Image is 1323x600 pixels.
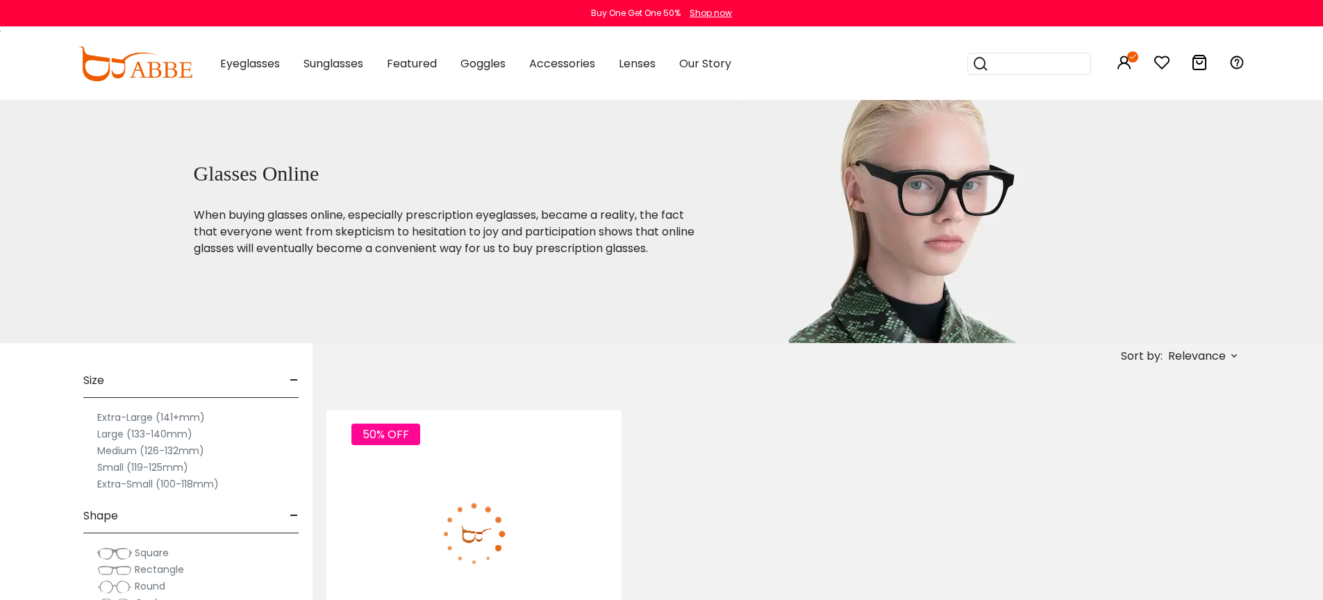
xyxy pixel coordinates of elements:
span: Our Story [679,56,731,72]
span: Shape [83,499,118,533]
h1: Glasses Online [194,161,699,186]
img: glasses online [733,100,1086,343]
img: Rectangle.png [97,563,132,577]
label: Extra-Large (141+mm) [97,409,205,426]
span: Sort by: [1121,348,1163,364]
span: - [290,364,299,397]
span: Round [135,579,165,593]
p: When buying glasses online, especially prescription eyeglasses, became a reality, the fact that e... [194,207,699,257]
span: Accessories [529,56,595,72]
a: Shop now [683,7,732,19]
span: Rectangle [135,562,184,576]
div: Buy One Get One 50% [591,7,681,19]
img: Square.png [97,547,132,560]
div: Shop now [690,7,732,19]
span: Goggles [460,56,506,72]
label: Extra-Small (100-118mm) [97,476,219,492]
img: Round.png [97,580,132,594]
span: Eyeglasses [220,56,280,72]
span: Relevance [1168,344,1226,369]
span: Size [83,364,104,397]
img: abbeglasses.com [78,47,192,81]
span: Featured [387,56,437,72]
span: 50% OFF [351,424,420,445]
span: Sunglasses [303,56,363,72]
span: - [290,499,299,533]
label: Medium (126-132mm) [97,442,204,459]
label: Small (119-125mm) [97,459,188,476]
span: Lenses [619,56,656,72]
label: Large (133-140mm) [97,426,192,442]
span: Square [135,546,169,560]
